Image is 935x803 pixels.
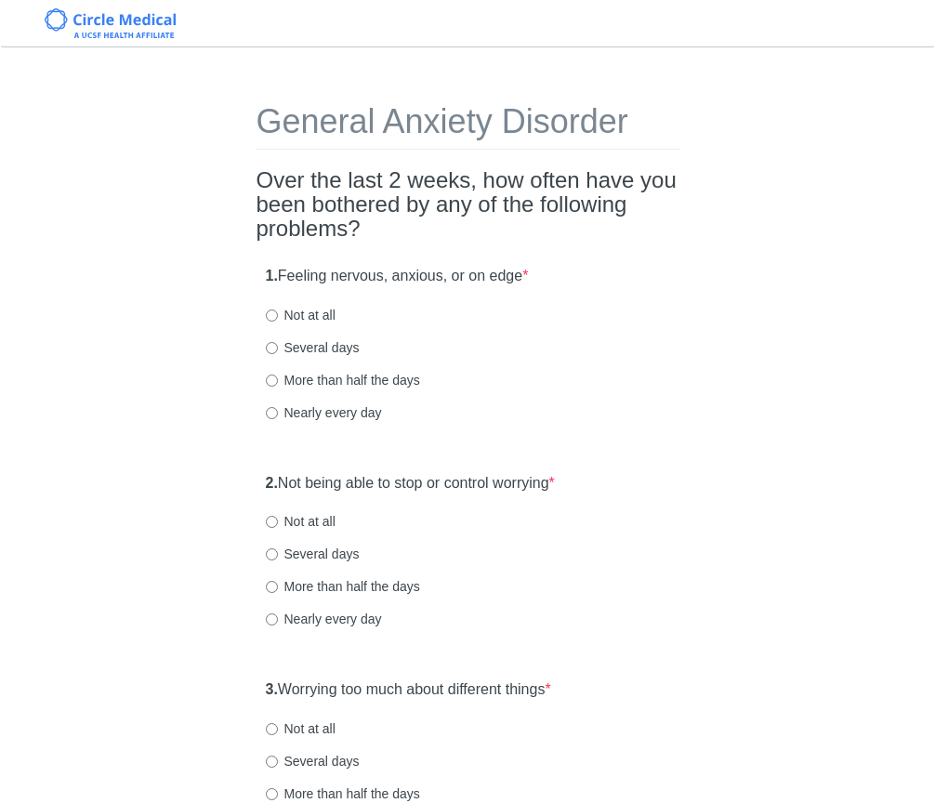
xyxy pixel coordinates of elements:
label: Several days [266,338,360,357]
input: Not at all [266,309,278,322]
strong: 3. [266,681,278,697]
label: Not at all [266,306,336,324]
input: Nearly every day [266,407,278,419]
img: Circle Medical Logo [45,8,176,38]
input: Not at all [266,723,278,735]
strong: 2. [266,475,278,491]
label: Not being able to stop or control worrying [266,473,555,494]
label: Not at all [266,719,336,738]
input: Several days [266,756,278,768]
h2: Over the last 2 weeks, how often have you been bothered by any of the following problems? [257,168,679,242]
label: Nearly every day [266,403,382,422]
label: More than half the days [266,371,420,389]
input: Nearly every day [266,613,278,625]
input: More than half the days [266,788,278,800]
label: Worrying too much about different things [266,679,551,701]
input: Several days [266,548,278,560]
label: Not at all [266,512,336,531]
input: More than half the days [266,375,278,387]
strong: 1. [266,268,278,283]
label: Several days [266,752,360,770]
input: Several days [266,342,278,354]
label: Several days [266,545,360,563]
label: More than half the days [266,577,420,596]
h1: General Anxiety Disorder [257,103,679,150]
label: Feeling nervous, anxious, or on edge [266,266,529,287]
input: More than half the days [266,581,278,593]
label: More than half the days [266,784,420,803]
input: Not at all [266,516,278,528]
label: Nearly every day [266,610,382,628]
